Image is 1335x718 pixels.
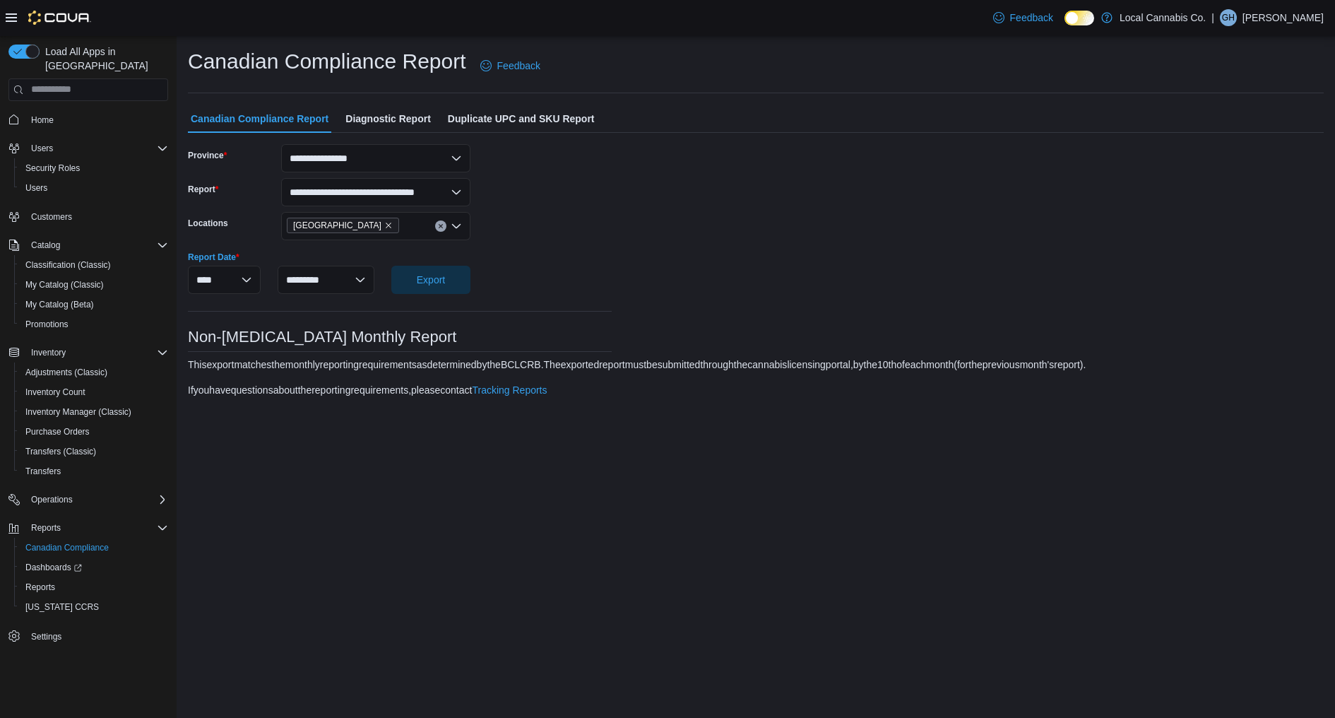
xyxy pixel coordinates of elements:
[3,343,174,363] button: Inventory
[3,139,174,158] button: Users
[31,114,54,126] span: Home
[20,276,109,293] a: My Catalog (Classic)
[3,235,174,255] button: Catalog
[25,259,111,271] span: Classification (Classic)
[20,296,100,313] a: My Catalog (Beta)
[188,218,228,229] label: Locations
[25,279,104,290] span: My Catalog (Classic)
[448,105,595,133] span: Duplicate UPC and SKU Report
[497,59,540,73] span: Feedback
[14,461,174,481] button: Transfers
[25,466,61,477] span: Transfers
[25,112,59,129] a: Home
[25,627,168,645] span: Settings
[391,266,470,294] button: Export
[20,559,88,576] a: Dashboards
[20,559,168,576] span: Dashboards
[293,218,381,233] span: [GEOGRAPHIC_DATA]
[287,218,399,233] span: Parksville
[1220,9,1237,26] div: Gary Hehar
[345,105,431,133] span: Diagnostic Report
[8,104,168,683] nav: Complex example
[25,111,168,129] span: Home
[20,179,168,196] span: Users
[20,160,85,177] a: Security Roles
[14,255,174,275] button: Classification (Classic)
[25,406,131,418] span: Inventory Manager (Classic)
[1222,9,1235,26] span: GH
[31,240,60,251] span: Catalog
[20,423,95,440] a: Purchase Orders
[31,211,72,223] span: Customers
[20,423,168,440] span: Purchase Orders
[20,463,168,480] span: Transfers
[20,404,168,420] span: Inventory Manager (Classic)
[20,296,168,313] span: My Catalog (Beta)
[475,52,546,80] a: Feedback
[472,384,547,396] a: Tracking Reports
[3,206,174,227] button: Customers
[25,519,168,536] span: Reports
[14,295,174,314] button: My Catalog (Beta)
[25,140,168,157] span: Users
[14,178,174,198] button: Users
[20,160,168,177] span: Security Roles
[20,599,105,616] a: [US_STATE] CCRS
[14,275,174,295] button: My Catalog (Classic)
[25,562,82,573] span: Dashboards
[1211,9,1214,26] p: |
[25,182,47,194] span: Users
[40,45,168,73] span: Load All Apps in [GEOGRAPHIC_DATA]
[14,422,174,442] button: Purchase Orders
[25,601,99,613] span: [US_STATE] CCRS
[25,387,85,398] span: Inventory Count
[188,252,239,263] label: Report Date
[20,316,168,333] span: Promotions
[31,143,53,154] span: Users
[28,11,91,25] img: Cova
[20,384,91,401] a: Inventory Count
[31,494,73,505] span: Operations
[25,208,78,225] a: Customers
[25,446,96,457] span: Transfers (Classic)
[14,402,174,422] button: Inventory Manager (Classic)
[384,221,393,230] button: Remove Parksville from selection in this group
[25,491,78,508] button: Operations
[31,631,61,642] span: Settings
[25,237,66,254] button: Catalog
[20,539,168,556] span: Canadian Compliance
[188,184,218,195] label: Report
[25,367,107,378] span: Adjustments (Classic)
[25,344,71,361] button: Inventory
[25,319,69,330] span: Promotions
[14,538,174,558] button: Canadian Compliance
[191,105,328,133] span: Canadian Compliance Report
[25,628,67,645] a: Settings
[20,539,114,556] a: Canadian Compliance
[188,329,612,346] h3: Non-[MEDICAL_DATA] Monthly Report
[14,577,174,597] button: Reports
[14,382,174,402] button: Inventory Count
[1064,11,1094,25] input: Dark Mode
[20,257,117,273] a: Classification (Classic)
[3,110,174,130] button: Home
[1120,9,1206,26] p: Local Cannabis Co.
[3,490,174,510] button: Operations
[20,179,53,196] a: Users
[188,150,227,161] label: Province
[20,443,102,460] a: Transfers (Classic)
[25,140,59,157] button: Users
[14,314,174,334] button: Promotions
[14,442,174,461] button: Transfers (Classic)
[14,597,174,617] button: [US_STATE] CCRS
[188,383,547,397] div: If you have questions about the reporting requirements, please contact
[25,344,168,361] span: Inventory
[417,273,445,287] span: Export
[20,364,113,381] a: Adjustments (Classic)
[20,463,66,480] a: Transfers
[20,599,168,616] span: Washington CCRS
[25,208,168,225] span: Customers
[14,558,174,577] a: Dashboards
[20,443,168,460] span: Transfers (Classic)
[1010,11,1053,25] span: Feedback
